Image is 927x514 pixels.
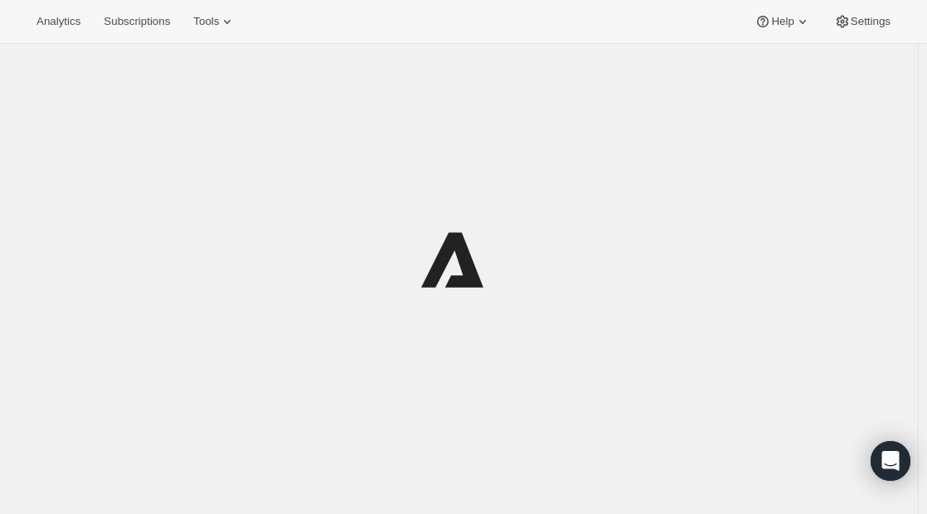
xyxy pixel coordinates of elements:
div: Open Intercom Messenger [871,441,910,481]
button: Analytics [27,10,90,33]
button: Settings [824,10,900,33]
button: Tools [183,10,245,33]
span: Analytics [36,15,80,28]
span: Subscriptions [104,15,170,28]
span: Settings [851,15,891,28]
span: Tools [193,15,219,28]
span: Help [771,15,794,28]
button: Help [745,10,820,33]
button: Subscriptions [94,10,180,33]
